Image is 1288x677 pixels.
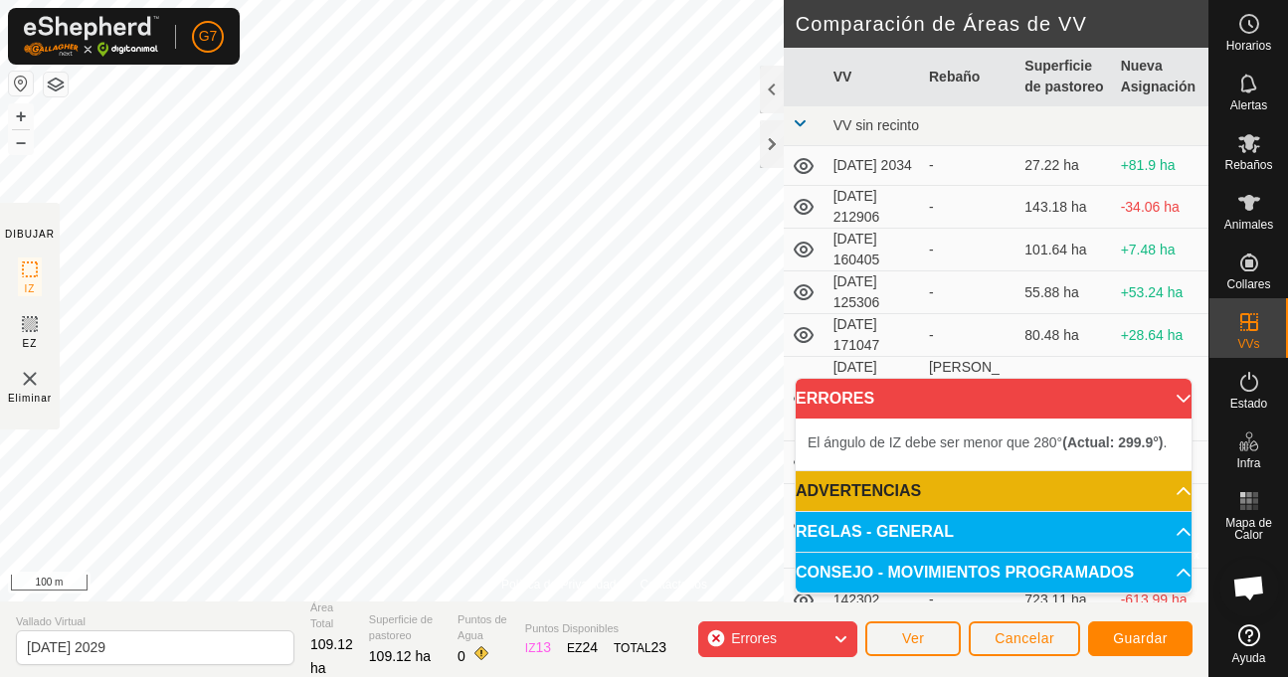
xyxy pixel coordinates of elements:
p-accordion-content: ERRORES [796,419,1192,470]
div: DIBUJAR [5,227,55,242]
td: 55.88 ha [1016,271,1112,314]
td: 27.22 ha [1016,146,1112,186]
span: Rebaños [1224,159,1272,171]
span: REGLAS - GENERAL [796,524,954,540]
span: Ayuda [1232,652,1266,664]
span: CONSEJO - MOVIMIENTOS PROGRAMADOS [796,565,1134,581]
td: -34.06 ha [1113,186,1208,229]
div: - [929,282,1009,303]
b: (Actual: 299.9°) [1062,434,1163,450]
div: EZ [567,637,598,658]
td: +28.64 ha [1113,314,1208,357]
td: +7.48 ha [1113,229,1208,271]
div: - [929,590,1009,610]
td: 101.64 ha [1016,229,1112,271]
th: VV [826,48,921,106]
div: - [929,197,1009,218]
span: El ángulo de IZ debe ser menor que 280° . [808,434,1167,450]
span: Errores [731,630,777,646]
td: [DATE] 204539 [GEOGRAPHIC_DATA] [826,357,921,441]
span: Eliminar [8,391,52,406]
p-accordion-header: REGLAS - GENERAL [796,512,1192,552]
span: Puntos de Agua [458,611,509,644]
div: - [929,155,1009,176]
span: Superficie de pastoreo [369,611,442,644]
span: ADVERTENCIAS [796,483,921,499]
h2: Comparación de Áreas de VV [796,12,1208,36]
span: Cancelar [995,630,1054,646]
span: ERRORES [796,391,874,407]
td: 143.18 ha [1016,186,1112,229]
button: Guardar [1088,621,1193,656]
span: 23 [651,639,667,655]
img: VV [18,367,42,391]
th: Rebaño [921,48,1016,106]
button: + [9,104,33,128]
th: Superficie de pastoreo [1016,48,1112,106]
span: 13 [536,639,552,655]
span: 109.12 ha [369,648,431,664]
td: [DATE] 142302 Ampliado [826,569,921,632]
p-accordion-header: ADVERTENCIAS [796,471,1192,511]
span: Guardar [1113,630,1168,646]
span: 0 [458,648,465,664]
div: - [929,240,1009,260]
td: +53.24 ha [1113,271,1208,314]
span: Infra [1236,457,1260,469]
div: - [929,325,1009,346]
button: Cancelar [969,621,1080,656]
button: Restablecer Mapa [9,72,33,95]
td: [DATE] 171047 [826,314,921,357]
p-accordion-header: CONSEJO - MOVIMIENTOS PROGRAMADOS [796,553,1192,592]
td: -611.31 ha [1113,357,1208,441]
span: G7 [199,26,218,47]
a: Contáctenos [641,576,707,593]
div: Chat abierto [1219,558,1279,617]
td: 720.43 ha [1016,357,1112,441]
div: TOTAL [614,637,666,658]
span: IZ [25,281,36,296]
span: Puntos Disponibles [525,620,666,637]
td: [DATE] 212906 [826,186,921,229]
span: Vallado Virtual [16,613,294,630]
td: [DATE] 125306 [826,271,921,314]
div: [PERSON_NAME] [PERSON_NAME] [929,357,1009,440]
span: VV sin recinto [833,117,919,133]
span: Animales [1224,219,1273,231]
a: Política de Privacidad [501,576,616,593]
span: Ver [902,630,925,646]
a: Ayuda [1209,616,1288,672]
button: – [9,130,33,154]
span: Estado [1230,398,1267,410]
td: [DATE] 160405 [826,229,921,271]
span: 109.12 ha [310,636,353,676]
span: Horarios [1226,40,1271,52]
span: Alertas [1230,99,1267,111]
td: [DATE] 2034 [826,146,921,186]
td: 80.48 ha [1016,314,1112,357]
span: EZ [23,336,38,351]
p-accordion-header: ERRORES [796,379,1192,419]
span: VVs [1237,338,1259,350]
div: IZ [525,637,551,658]
span: Mapa de Calor [1214,517,1283,541]
td: 723.11 ha [1016,569,1112,632]
button: Ver [865,621,961,656]
button: Capas del Mapa [44,73,68,96]
span: Área Total [310,599,353,632]
img: Logo Gallagher [24,16,159,57]
span: 24 [582,639,598,655]
td: +81.9 ha [1113,146,1208,186]
th: Nueva Asignación [1113,48,1208,106]
span: Collares [1226,278,1270,290]
td: -613.99 ha [1113,569,1208,632]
